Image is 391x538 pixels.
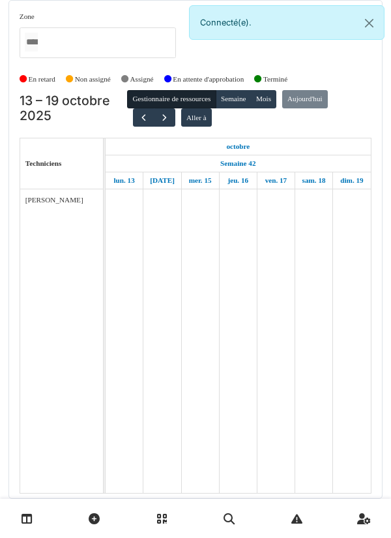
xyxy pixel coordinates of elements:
button: Précédent [133,108,154,127]
a: 15 octobre 2025 [186,172,215,189]
label: Terminé [263,74,287,85]
label: Zone [20,11,35,22]
input: Tous [25,33,38,52]
a: 18 octobre 2025 [299,172,329,189]
label: Non assigné [75,74,111,85]
a: 13 octobre 2025 [110,172,138,189]
button: Suivant [154,108,175,127]
button: Semaine [216,90,252,108]
div: Connecté(e). [189,5,384,40]
a: 13 octobre 2025 [223,138,253,155]
a: 14 octobre 2025 [147,172,178,189]
a: 17 octobre 2025 [262,172,291,189]
label: En attente d'approbation [173,74,244,85]
label: Assigné [130,74,154,85]
label: En retard [29,74,55,85]
h2: 13 – 19 octobre 2025 [20,93,127,124]
button: Aller à [181,108,212,127]
button: Aujourd'hui [282,90,328,108]
a: Semaine 42 [217,155,259,172]
a: 16 octobre 2025 [224,172,252,189]
span: Techniciens [25,159,62,167]
a: 19 octobre 2025 [337,172,366,189]
button: Gestionnaire de ressources [127,90,216,108]
button: Mois [251,90,277,108]
span: [PERSON_NAME] [25,196,83,204]
button: Close [355,6,384,40]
